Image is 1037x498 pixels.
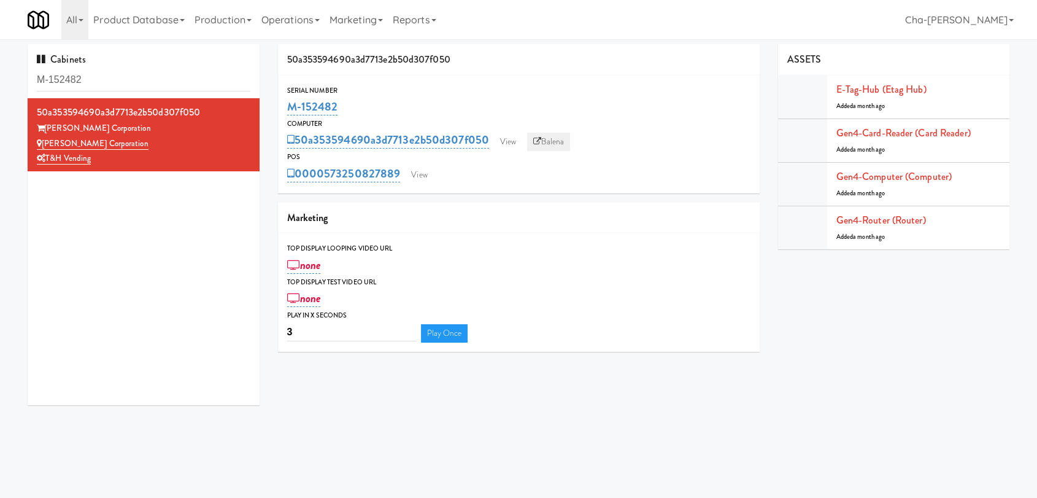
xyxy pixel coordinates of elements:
[287,243,750,255] div: Top Display Looping Video Url
[836,82,927,96] a: E-tag-hub (Etag Hub)
[287,118,750,130] div: Computer
[37,103,250,122] div: 50a353594690a3d7713e2b50d307f050
[278,44,760,76] div: 50a353594690a3d7713e2b50d307f050
[37,152,91,165] a: T&H Vending
[836,189,885,198] span: Added
[37,52,86,66] span: Cabinets
[494,133,522,151] a: View
[287,309,750,322] div: Play in X seconds
[836,169,952,184] a: Gen4-computer (Computer)
[836,213,926,227] a: Gen4-router (Router)
[836,126,971,140] a: Gen4-card-reader (Card Reader)
[853,145,885,154] span: a month ago
[836,232,885,241] span: Added
[287,211,328,225] span: Marketing
[287,165,401,182] a: 0000573250827889
[836,101,885,111] span: Added
[28,98,260,171] li: 50a353594690a3d7713e2b50d307f050[PERSON_NAME] Corporation [PERSON_NAME] CorporationT&H Vending
[853,232,885,241] span: a month ago
[405,166,433,184] a: View
[37,69,250,91] input: Search cabinets
[287,276,750,289] div: Top Display Test Video Url
[421,324,468,343] a: Play Once
[787,52,822,66] span: ASSETS
[287,257,321,274] a: none
[287,85,750,97] div: Serial Number
[37,121,250,136] div: [PERSON_NAME] Corporation
[28,9,49,31] img: Micromart
[287,290,321,307] a: none
[287,151,750,163] div: POS
[853,189,885,198] span: a month ago
[37,138,148,150] a: [PERSON_NAME] Corporation
[287,98,338,115] a: M-152482
[836,145,885,154] span: Added
[527,133,570,151] a: Balena
[853,101,885,111] span: a month ago
[287,131,489,149] a: 50a353594690a3d7713e2b50d307f050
